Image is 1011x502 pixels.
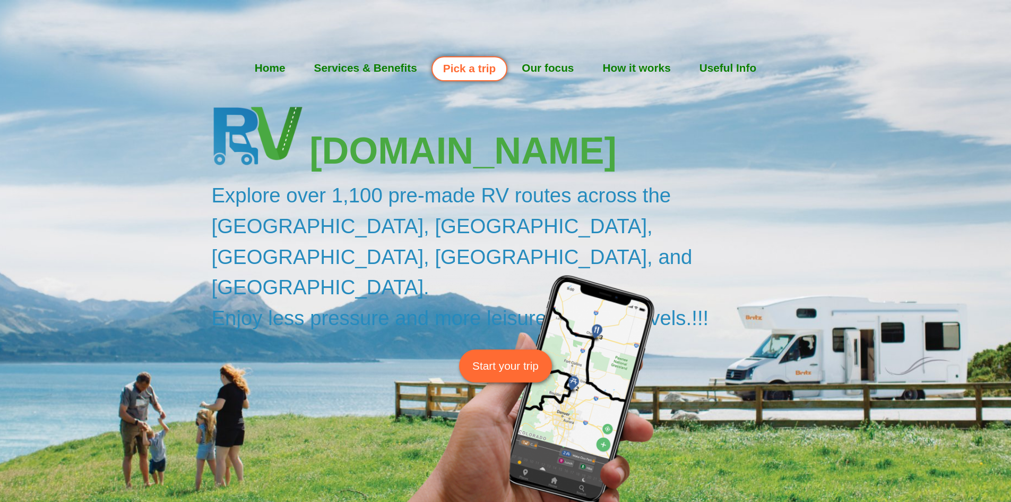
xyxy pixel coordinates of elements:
[240,55,300,81] a: Home
[431,56,507,81] a: Pick a trip
[685,55,771,81] a: Useful Info
[507,55,588,81] a: Our focus
[309,132,818,169] h3: [DOMAIN_NAME]
[459,350,552,382] a: Start your trip
[300,55,431,81] a: Services & Benefits
[212,180,819,333] h2: Explore over 1,100 pre-made RV routes across the [GEOGRAPHIC_DATA], [GEOGRAPHIC_DATA], [GEOGRAPHI...
[198,55,814,81] nav: Menu
[472,358,539,374] span: Start your trip
[588,55,685,81] a: How it works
